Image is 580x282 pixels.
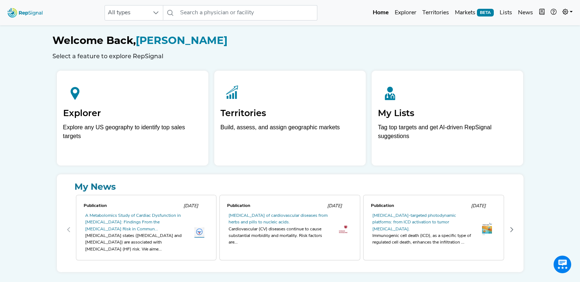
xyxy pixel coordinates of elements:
button: Next Page [506,224,518,235]
span: All types [105,5,149,20]
span: Publication [227,204,250,208]
div: [MEDICAL_DATA] states ([MEDICAL_DATA] and [MEDICAL_DATA]) are associated with [MEDICAL_DATA] (HF)... [85,233,186,253]
a: TerritoriesBuild, assess, and assign geographic markets [214,71,366,166]
p: Tag top targets and get AI-driven RepSignal suggestions [378,123,517,145]
span: [DATE] [327,204,342,208]
span: [DATE] [471,204,486,208]
a: ExplorerExplore any US geography to identify top sales targets [57,71,208,166]
span: Publication [84,204,107,208]
h2: My Lists [378,108,517,119]
h1: [PERSON_NAME] [52,34,528,47]
img: th [338,225,348,234]
span: Publication [371,204,394,208]
a: A Metabolomics Study of Cardiac Dysfunction in [MEDICAL_DATA]: Findings From the [MEDICAL_DATA] R... [85,214,181,231]
h6: Select a feature to explore RepSignal [52,53,528,60]
a: Explorer [392,5,419,20]
a: Territories [419,5,452,20]
p: Build, assess, and assign geographic markets [220,123,360,145]
a: My ListsTag top targets and get AI-driven RepSignal suggestions [372,71,523,166]
a: MarketsBETA [452,5,497,20]
div: 1 [218,193,362,266]
div: Immunogenic cell death (ICD), as a specific type of regulated cell death, enhances the infiltrati... [372,233,473,246]
a: [MEDICAL_DATA] of cardiovascular diseases from herbs and pills to nucleic acids. [229,214,328,225]
h2: Territories [220,108,360,119]
div: Cardiovascular (CV) diseases continue to cause substantial morbidity and mortality. Risk factors ... [229,226,329,246]
span: BETA [477,9,494,16]
div: 2 [362,193,506,266]
a: News [515,5,536,20]
div: 0 [74,193,218,266]
img: th [194,227,204,238]
a: Lists [497,5,515,20]
input: Search a physician or facility [177,5,317,21]
span: [DATE] [183,204,198,208]
button: Intel Book [536,5,548,20]
a: [MEDICAL_DATA]-targeted photodynamic platforms: from ICD activation to tumor [MEDICAL_DATA]. [372,214,456,231]
a: My News [63,180,518,193]
img: OIP.VipEYUYrsDZ0VxAr8Bpp4gHaJt [482,223,492,235]
h2: Explorer [63,108,202,119]
div: Explore any US geography to identify top sales targets [63,123,202,141]
span: Welcome Back, [52,34,136,47]
a: Home [370,5,392,20]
